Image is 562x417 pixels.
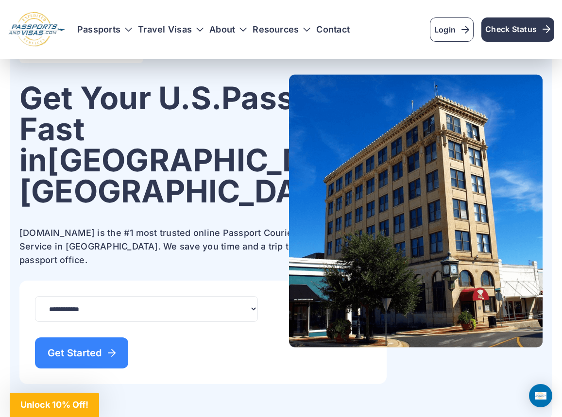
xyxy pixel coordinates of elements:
h3: Resources [253,25,310,34]
img: Get Your U.S. Passport Fast in Raleigh [289,74,543,348]
a: Check Status [481,17,554,42]
div: Unlock 10% Off! [10,393,99,417]
a: Contact [316,25,350,34]
img: Logo [8,12,66,48]
span: Check Status [485,23,550,35]
a: Get Started [35,337,128,368]
span: Login [434,24,469,35]
h1: Get Your U.S. Passport Fast in [GEOGRAPHIC_DATA], [GEOGRAPHIC_DATA] [19,83,387,207]
p: [DOMAIN_NAME] is the #1 most trusted online Passport Courier Service in [GEOGRAPHIC_DATA]. We sav... [19,226,321,267]
a: About [209,25,235,34]
h3: Travel Visas [138,25,204,34]
a: Login [430,17,474,42]
span: Unlock 10% Off! [20,400,88,410]
span: Get Started [48,348,116,358]
h3: Passports [77,25,132,34]
div: Open Intercom Messenger [529,384,552,407]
